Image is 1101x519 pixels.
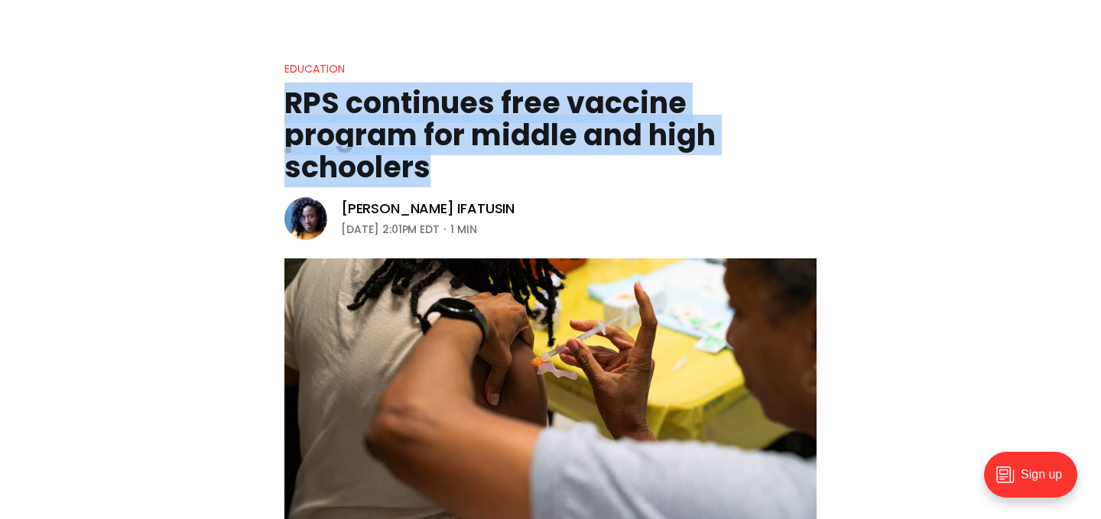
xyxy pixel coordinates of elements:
[284,197,327,240] img: Victoria A. Ifatusin
[971,444,1101,519] iframe: portal-trigger
[450,220,477,238] span: 1 min
[341,199,515,218] a: [PERSON_NAME] Ifatusin
[284,87,817,183] h1: RPS continues free vaccine program for middle and high schoolers
[341,220,440,238] time: [DATE] 2:01PM EDT
[284,61,345,76] a: Education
